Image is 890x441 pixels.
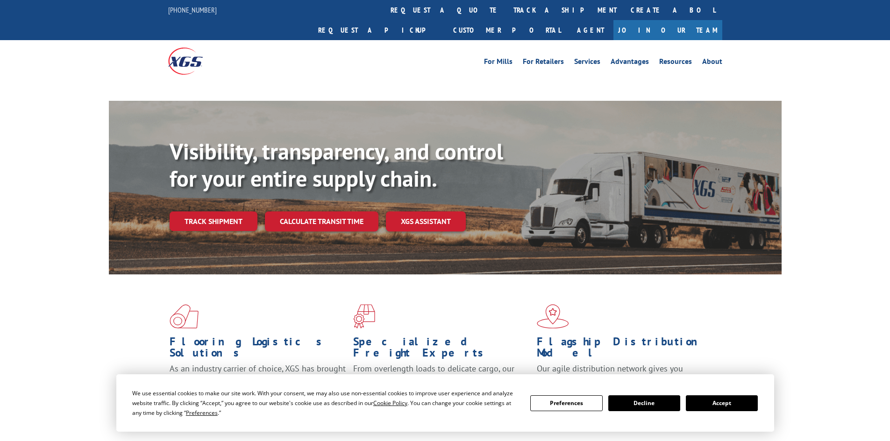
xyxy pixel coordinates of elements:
b: Visibility, transparency, and control for your entire supply chain. [170,137,503,193]
a: For Mills [484,58,513,68]
a: Agent [568,20,613,40]
button: Accept [686,395,758,411]
a: XGS ASSISTANT [386,211,466,231]
a: Join Our Team [613,20,722,40]
span: Our agile distribution network gives you nationwide inventory management on demand. [537,363,709,385]
img: xgs-icon-flagship-distribution-model-red [537,304,569,329]
button: Preferences [530,395,602,411]
a: Resources [659,58,692,68]
h1: Specialized Freight Experts [353,336,530,363]
span: As an industry carrier of choice, XGS has brought innovation and dedication to flooring logistics... [170,363,346,396]
img: xgs-icon-total-supply-chain-intelligence-red [170,304,199,329]
div: We use essential cookies to make our site work. With your consent, we may also use non-essential ... [132,388,519,418]
h1: Flooring Logistics Solutions [170,336,346,363]
div: Cookie Consent Prompt [116,374,774,432]
a: About [702,58,722,68]
a: For Retailers [523,58,564,68]
p: From overlength loads to delicate cargo, our experienced staff knows the best way to move your fr... [353,363,530,405]
button: Decline [608,395,680,411]
a: Services [574,58,600,68]
span: Cookie Policy [373,399,407,407]
a: Track shipment [170,211,257,231]
a: Advantages [611,58,649,68]
span: Preferences [186,409,218,417]
a: Request a pickup [311,20,446,40]
a: Calculate transit time [265,211,378,231]
h1: Flagship Distribution Model [537,336,713,363]
a: Customer Portal [446,20,568,40]
a: [PHONE_NUMBER] [168,5,217,14]
img: xgs-icon-focused-on-flooring-red [353,304,375,329]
